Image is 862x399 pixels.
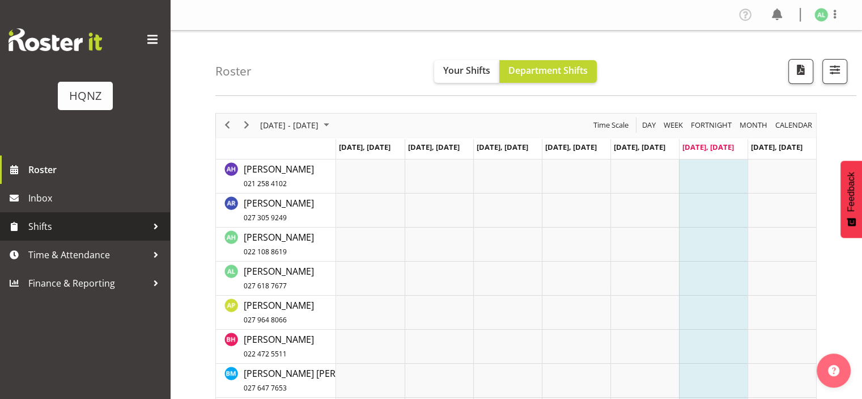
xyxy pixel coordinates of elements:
[244,230,314,258] a: [PERSON_NAME]022 108 8619
[244,265,314,291] span: [PERSON_NAME]
[28,190,164,207] span: Inbox
[408,142,460,152] span: [DATE], [DATE]
[663,118,684,132] span: Week
[545,142,597,152] span: [DATE], [DATE]
[592,118,631,132] button: Time Scale
[434,60,499,83] button: Your Shifts
[244,299,314,325] span: [PERSON_NAME]
[738,118,770,132] button: Timeline Month
[215,65,252,78] h4: Roster
[788,59,813,84] button: Download a PDF of the roster according to the set date range.
[738,118,768,132] span: Month
[499,60,597,83] button: Department Shifts
[682,142,734,152] span: [DATE], [DATE]
[218,114,237,137] div: previous period
[28,275,147,292] span: Finance & Reporting
[28,218,147,235] span: Shifts
[216,330,336,364] td: Barbara Hillcoat resource
[216,228,336,262] td: Amanda Horan resource
[244,163,314,189] span: [PERSON_NAME]
[244,231,314,257] span: [PERSON_NAME]
[216,194,336,228] td: Alex Romanytchev resource
[239,118,254,132] button: Next
[690,118,733,132] span: Fortnight
[774,118,813,132] span: calendar
[28,246,147,263] span: Time & Attendance
[662,118,685,132] button: Timeline Week
[244,281,287,291] span: 027 618 7677
[244,179,287,188] span: 021 258 4102
[216,364,336,398] td: Bayley McDonald resource
[822,59,847,84] button: Filter Shifts
[256,114,336,137] div: October 02 - 08, 2025
[339,142,390,152] span: [DATE], [DATE]
[443,64,490,77] span: Your Shifts
[9,28,102,51] img: Rosterit website logo
[216,296,336,330] td: Anthony Paul Mitchell resource
[846,172,856,212] span: Feedback
[641,118,657,132] span: Day
[220,118,235,132] button: Previous
[216,159,336,194] td: Alanna Haysmith resource
[774,118,814,132] button: Month
[640,118,658,132] button: Timeline Day
[259,118,320,132] span: [DATE] - [DATE]
[508,64,588,77] span: Department Shifts
[244,162,314,190] a: [PERSON_NAME]021 258 4102
[244,264,314,292] a: [PERSON_NAME]027 618 7677
[28,161,164,178] span: Roster
[216,262,336,296] td: Ana Ledesma resource
[614,142,665,152] span: [DATE], [DATE]
[244,315,287,325] span: 027 964 8066
[244,213,287,222] span: 027 305 9249
[244,383,287,393] span: 027 647 7653
[814,8,828,22] img: ana-ledesma2609.jpg
[244,197,314,223] span: [PERSON_NAME]
[477,142,528,152] span: [DATE], [DATE]
[244,367,387,394] a: [PERSON_NAME] [PERSON_NAME]027 647 7653
[244,299,314,326] a: [PERSON_NAME]027 964 8066
[244,367,387,393] span: [PERSON_NAME] [PERSON_NAME]
[244,196,314,224] a: [PERSON_NAME]027 305 9249
[840,161,862,238] button: Feedback - Show survey
[751,142,802,152] span: [DATE], [DATE]
[828,365,839,376] img: help-xxl-2.png
[244,333,314,359] span: [PERSON_NAME]
[244,349,287,359] span: 022 472 5511
[689,118,734,132] button: Fortnight
[237,114,256,137] div: next period
[592,118,630,132] span: Time Scale
[69,87,101,104] div: HQNZ
[244,247,287,257] span: 022 108 8619
[244,333,314,360] a: [PERSON_NAME]022 472 5511
[258,118,334,132] button: October 2025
